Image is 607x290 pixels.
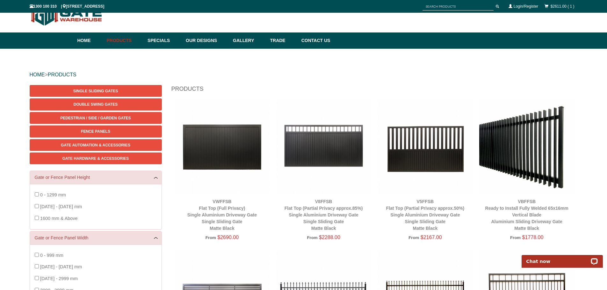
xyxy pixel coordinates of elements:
[30,112,162,124] a: Pedestrian / Side / Garden Gates
[30,72,45,77] a: HOME
[522,235,544,240] span: $1778.00
[267,32,298,49] a: Trade
[479,99,574,195] img: VBFFSB - Ready to Install Fully Welded 65x16mm Vertical Blade - Aluminium Sliding Driveway Gate -...
[514,4,538,9] a: Login/Register
[230,32,267,49] a: Gallery
[408,235,419,240] span: From
[485,199,568,231] a: VBFFSBReady to Install Fully Welded 65x16mm Vertical BladeAluminium Sliding Driveway GateMatte Black
[30,65,578,85] div: >
[40,216,78,221] span: 1600 mm & Above
[30,152,162,164] a: Gate Hardware & Accessories
[423,3,494,11] input: SEARCH PRODUCTS
[319,235,340,240] span: $2288.00
[206,235,216,240] span: From
[35,174,157,181] a: Gate or Fence Panel Height
[30,4,105,9] span: 1300 100 310 | [STREET_ADDRESS]
[40,204,82,209] span: [DATE] - [DATE] mm
[74,102,118,107] span: Double Swing Gates
[517,248,607,268] iframe: LiveChat chat widget
[30,85,162,97] a: Single Sliding Gates
[35,235,157,241] a: Gate or Fence Panel Width
[183,32,230,49] a: Our Designs
[40,276,78,281] span: [DATE] - 2999 mm
[40,253,63,258] span: 0 - 999 mm
[276,99,371,195] img: V8FFSB - Flat Top (Partial Privacy approx.85%) - Single Aluminium Driveway Gate - Single Sliding ...
[40,192,66,197] span: 0 - 1299 mm
[104,32,145,49] a: Products
[285,199,363,231] a: V8FFSBFlat Top (Partial Privacy approx.85%)Single Aluminium Driveway GateSingle Sliding GateMatte...
[421,235,442,240] span: $2167.00
[217,235,239,240] span: $2690.00
[40,264,82,269] span: [DATE] - [DATE] mm
[510,235,521,240] span: From
[187,199,257,231] a: VWFFSBFlat Top (Full Privacy)Single Aluminium Driveway GateSingle Sliding GateMatte Black
[60,116,131,120] span: Pedestrian / Side / Garden Gates
[298,32,330,49] a: Contact Us
[171,85,578,96] h1: Products
[175,99,270,195] img: VWFFSB - Flat Top (Full Privacy) - Single Aluminium Driveway Gate - Single Sliding Gate - Matte B...
[144,32,183,49] a: Specials
[73,89,118,93] span: Single Sliding Gates
[551,4,574,9] a: $2611.00 ( 1 )
[30,139,162,151] a: Gate Automation & Accessories
[30,125,162,137] a: Fence Panels
[378,99,473,195] img: V5FFSB - Flat Top (Partial Privacy approx.50%) - Single Aluminium Driveway Gate - Single Sliding ...
[30,98,162,110] a: Double Swing Gates
[62,156,129,161] span: Gate Hardware & Accessories
[61,143,130,147] span: Gate Automation & Accessories
[81,129,110,134] span: Fence Panels
[48,72,76,77] a: PRODUCTS
[307,235,317,240] span: From
[386,199,465,231] a: V5FFSBFlat Top (Partial Privacy approx.50%)Single Aluminium Driveway GateSingle Sliding GateMatte...
[77,32,104,49] a: Home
